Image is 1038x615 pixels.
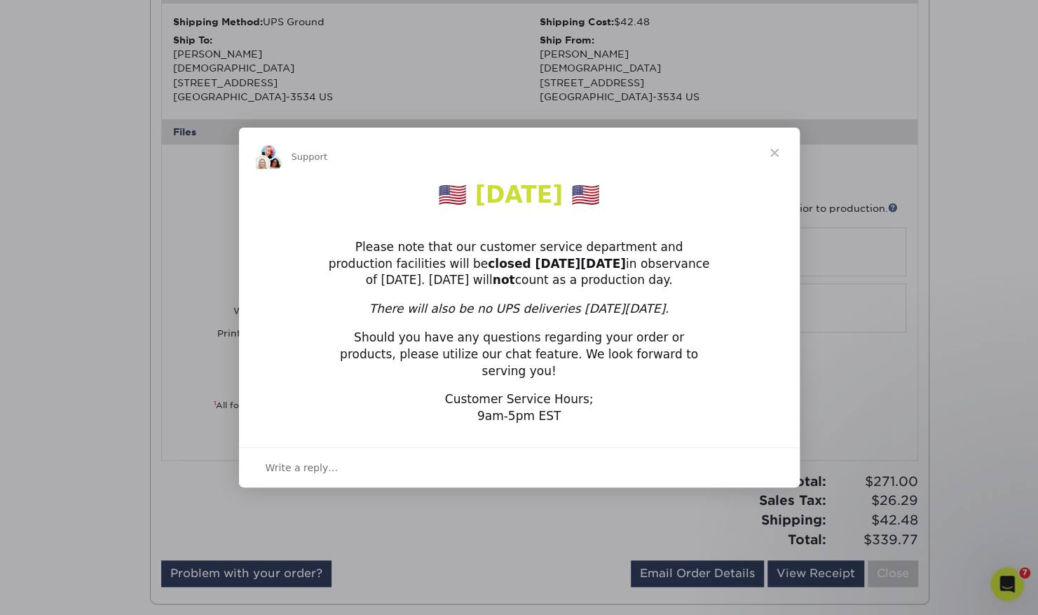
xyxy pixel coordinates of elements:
div: Please note that our customer service department and production facilities will be in observance ... [325,239,714,289]
img: Avery avatar [266,155,282,172]
div: Customer Service Hours; 9am-5pm EST [325,391,714,425]
i: There will also be no UPS deliveries [DATE][DATE]. [369,302,669,316]
div: Open conversation and reply [239,447,800,487]
b: not [493,273,515,287]
img: Natalie avatar [254,155,271,172]
b: closed [DATE][DATE] [488,257,626,271]
img: Jenny avatar [260,144,277,161]
span: Support [292,151,327,162]
b: 🇺🇸 [DATE] 🇺🇸 [438,181,600,208]
div: Should you have any questions regarding your order or products, please utilize our chat feature. ... [325,330,714,379]
span: Close [749,128,800,178]
span: Write a reply… [266,459,339,477]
